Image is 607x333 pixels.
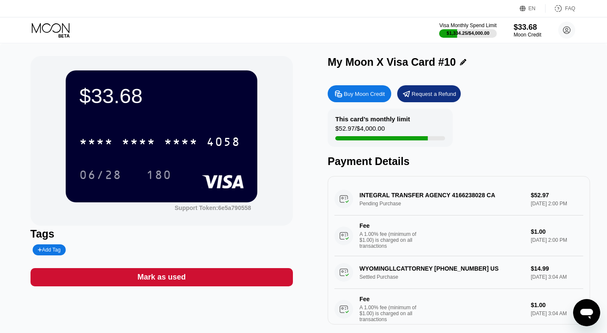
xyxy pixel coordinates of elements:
div: Tags [31,228,293,240]
div: Add Tag [38,247,61,253]
div: Buy Moon Credit [328,85,391,102]
div: Fee [359,296,419,302]
div: $33.68 [514,23,541,32]
div: Visa Monthly Spend Limit [439,22,496,28]
div: Mark as used [137,272,186,282]
div: A 1.00% fee (minimum of $1.00) is charged on all transactions [359,231,423,249]
div: $1.00 [531,302,583,308]
iframe: Button to launch messaging window [573,299,600,326]
div: [DATE] 3:04 AM [531,311,583,316]
div: Fee [359,222,419,229]
div: 4058 [206,136,240,150]
div: Payment Details [328,155,590,168]
div: 06/28 [73,164,128,185]
div: FAQ [546,4,575,13]
div: $52.97 / $4,000.00 [335,125,385,136]
div: $33.68Moon Credit [514,23,541,38]
div: $33.68 [79,84,244,108]
div: EN [520,4,546,13]
div: Moon Credit [514,32,541,38]
div: Support Token:6e5a790558 [175,204,251,211]
div: My Moon X Visa Card #10 [328,56,456,68]
div: Support Token: 6e5a790558 [175,204,251,211]
div: Visa Monthly Spend Limit$1,334.25/$4,000.00 [439,22,496,38]
div: FeeA 1.00% fee (minimum of $1.00) is charged on all transactions$1.00[DATE] 2:00 PM [334,215,583,256]
div: [DATE] 2:00 PM [531,237,583,243]
div: Buy Moon Credit [344,90,385,98]
div: EN [529,6,536,11]
div: 06/28 [79,169,122,183]
div: 180 [146,169,172,183]
div: $1.00 [531,228,583,235]
div: Request a Refund [412,90,456,98]
div: Add Tag [33,244,66,255]
div: Request a Refund [397,85,461,102]
div: A 1.00% fee (minimum of $1.00) is charged on all transactions [359,305,423,322]
div: FeeA 1.00% fee (minimum of $1.00) is charged on all transactions$1.00[DATE] 3:04 AM [334,289,583,330]
div: This card’s monthly limit [335,115,410,123]
div: 180 [140,164,178,185]
div: FAQ [565,6,575,11]
div: $1,334.25 / $4,000.00 [447,31,490,36]
div: Mark as used [31,268,293,286]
